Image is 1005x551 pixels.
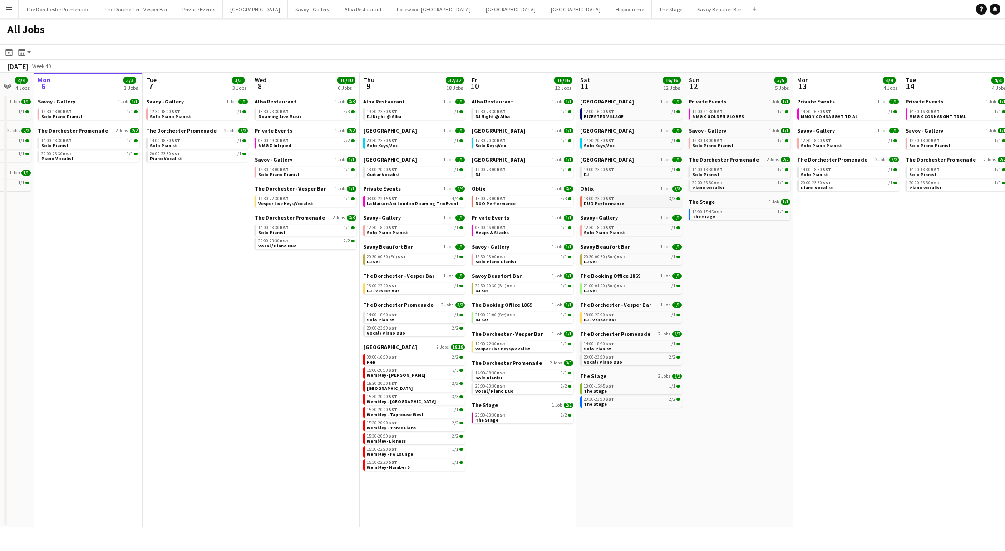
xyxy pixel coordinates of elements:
a: 14:30-16:30BST1/1MMG X CONNAUGHT TRIAL [801,108,897,119]
span: 1/1 [886,109,892,114]
span: 1/1 [778,181,784,185]
div: Savoy - Gallery1 Job1/112:30-18:00BST1/1Solo Piano Pianist [797,127,899,156]
span: Solo Piano Pianist [692,143,734,148]
div: The Dorchester Promenade2 Jobs2/214:00-18:30BST1/1Solo Pianist20:00-23:30BST1/1Piano Vocalist [146,127,248,164]
a: 14:00-18:30BST1/1Solo Pianist [41,138,138,148]
span: 20:00-23:30 [801,181,831,185]
span: Solo Pianist [909,172,936,177]
span: BST [822,138,831,143]
span: BST [388,138,397,143]
span: Alba Restaurant [255,98,296,105]
span: BST [931,108,940,114]
span: BST [171,138,180,143]
span: BST [280,108,289,114]
span: 1/1 [18,138,25,143]
button: Alba Restaurant [337,0,389,18]
span: The Dorchester Promenade [906,156,976,163]
a: Savoy - Gallery1 Job1/1 [255,156,356,163]
a: Alba Restaurant1 Job3/3 [255,98,356,105]
span: 1/1 [564,157,573,162]
span: 1/1 [561,109,567,114]
span: 18:00-20:00 [367,167,397,172]
span: 1/1 [886,167,892,172]
span: Solo Piano Pianist [150,113,191,119]
span: Solo Pianist [801,172,828,177]
span: BST [605,167,614,172]
span: BST [171,151,180,157]
span: 1/1 [886,181,892,185]
span: Private Events [906,98,943,105]
span: Private Events [797,98,835,105]
span: 1/1 [130,99,139,104]
a: Private Events1 Job1/1 [797,98,899,105]
span: Savoy - Gallery [906,127,943,134]
a: 12:00-16:00BST1/1BICESTER VILLAGE [584,108,680,119]
span: 20:30-23:30 [367,138,397,143]
span: 1 Job [335,128,345,133]
span: 1/1 [238,99,248,104]
span: 1/1 [672,99,682,104]
a: 14:00-18:30BST1/1Solo Pianist [150,138,246,148]
span: 3/3 [347,99,356,104]
span: 14:30-16:30 [801,109,831,114]
span: 14:30-16:30 [909,109,940,114]
span: 1/1 [669,167,675,172]
span: 19:00-21:30 [692,109,723,114]
div: [GEOGRAPHIC_DATA]1 Job1/112:00-16:00BST1/1BICESTER VILLAGE [580,98,682,127]
span: 1/1 [995,138,1001,143]
span: 1/1 [452,167,458,172]
div: The Dorchester Promenade2 Jobs2/214:00-18:30BST1/1Solo Pianist20:00-23:30BST1/1Piano Vocalist [38,127,139,164]
span: 1 Job [443,128,453,133]
span: 17:30-20:30 [584,138,614,143]
span: 1 Job [227,99,236,104]
span: NYX Hotel [580,156,634,163]
span: 1/1 [344,167,350,172]
span: 1 Job [986,128,996,133]
span: 1/1 [781,99,790,104]
span: 1/1 [564,99,573,104]
span: BST [63,138,72,143]
span: Piano Vocalist [41,156,74,162]
span: 1/1 [672,128,682,133]
div: [GEOGRAPHIC_DATA]1 Job1/119:00-23:00BST1/1DJ [472,156,573,185]
a: 12:30-18:00BST1/1Solo Piano Pianist [41,108,138,119]
span: 1/1 [564,128,573,133]
span: BST [388,108,397,114]
span: Solo Pianist [150,143,177,148]
span: Private Events [689,98,726,105]
span: 1 Job [10,170,20,176]
a: [GEOGRAPHIC_DATA]1 Job1/1 [363,156,465,163]
span: 2/2 [344,138,350,143]
span: Solo Keys/Vox [475,143,506,148]
span: Private Events [255,127,292,134]
span: 2/2 [238,128,248,133]
span: 1/1 [452,138,458,143]
span: NYX Hotel [472,156,526,163]
span: Solo Keys/Vox [584,143,615,148]
span: 20:00-23:30 [909,181,940,185]
span: 1 Job [443,99,453,104]
span: 1/1 [21,99,31,104]
span: DJ [475,172,480,177]
span: 1/1 [127,138,133,143]
a: 19:00-23:00BST1/1DJ [584,167,680,177]
a: [GEOGRAPHIC_DATA]1 Job1/1 [363,127,465,134]
span: BST [714,167,723,172]
a: 19:30-23:30BST1/1DJ Night @ Alba [475,108,571,119]
span: 1 Job [660,157,670,162]
span: BST [931,138,940,143]
span: 14:00-18:30 [41,138,72,143]
span: BST [280,167,289,172]
a: The Dorchester Promenade2 Jobs2/2 [38,127,139,134]
span: BST [822,180,831,186]
span: DJ Night @ Alba [475,113,510,119]
span: 1 Job [335,99,345,104]
span: NYX Hotel [363,156,417,163]
a: 14:00-18:30BST1/1Solo Pianist [801,167,897,177]
div: [GEOGRAPHIC_DATA]1 Job1/120:30-23:30BST1/1Solo Keys/Vox [363,127,465,156]
span: The Dorchester Promenade [38,127,108,134]
a: 12:30-18:00BST1/1Solo Piano Pianist [150,108,246,119]
a: 18:00-20:00BST1/1Guitar Vocalist [367,167,463,177]
a: 20:30-23:30BST1/1Solo Keys/Vox [367,138,463,148]
span: Piano Vocalist [692,185,724,191]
